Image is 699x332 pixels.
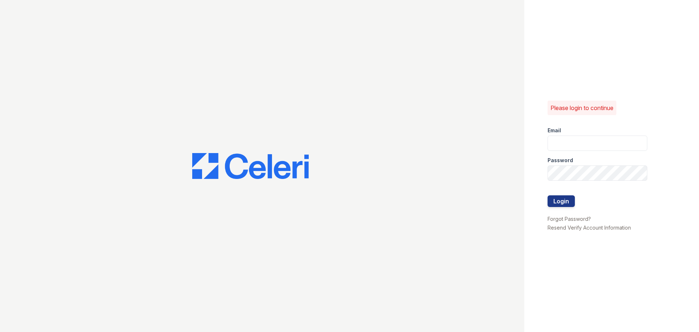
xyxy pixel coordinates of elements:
img: CE_Logo_Blue-a8612792a0a2168367f1c8372b55b34899dd931a85d93a1a3d3e32e68fde9ad4.png [192,153,309,179]
p: Please login to continue [550,103,613,112]
label: Email [548,127,561,134]
button: Login [548,195,575,207]
a: Resend Verify Account Information [548,224,631,231]
a: Forgot Password? [548,216,591,222]
label: Password [548,157,573,164]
